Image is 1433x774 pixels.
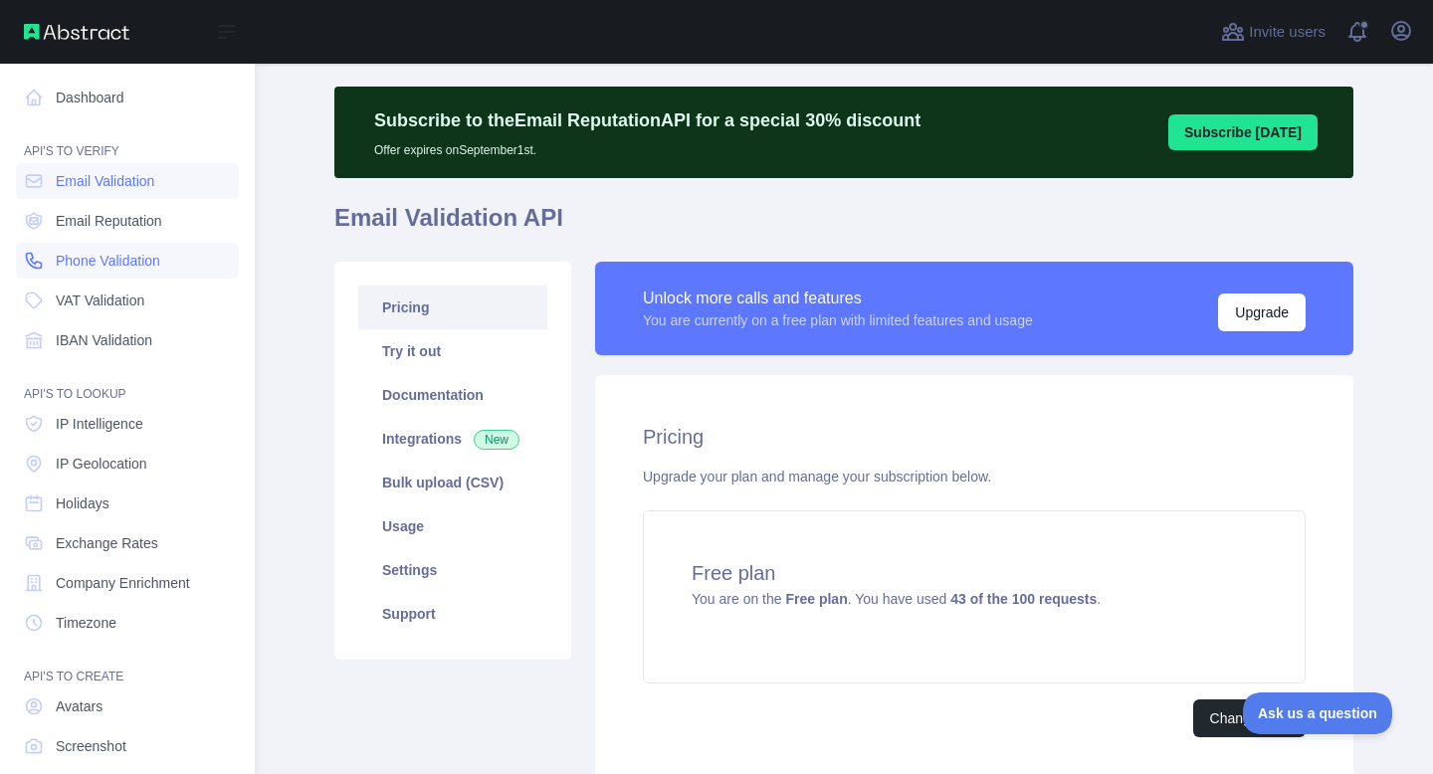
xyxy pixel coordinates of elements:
div: API'S TO VERIFY [16,119,239,159]
a: IP Intelligence [16,406,239,442]
button: Change plan [1193,699,1306,737]
a: Integrations New [358,417,547,461]
a: Documentation [358,373,547,417]
span: IP Geolocation [56,454,147,474]
span: Avatars [56,696,102,716]
h4: Free plan [692,559,1257,587]
a: Company Enrichment [16,565,239,601]
div: Unlock more calls and features [643,287,1033,310]
button: Invite users [1217,16,1330,48]
a: VAT Validation [16,283,239,318]
a: Holidays [16,485,239,521]
span: Phone Validation [56,251,160,271]
strong: 43 of the 100 requests [950,591,1097,607]
span: Timezone [56,613,116,633]
a: Phone Validation [16,243,239,279]
div: Upgrade your plan and manage your subscription below. [643,467,1306,486]
a: Usage [358,504,547,548]
img: Abstract API [24,24,129,40]
a: Timezone [16,605,239,641]
span: Exchange Rates [56,533,158,553]
a: IP Geolocation [16,446,239,482]
a: Pricing [358,286,547,329]
div: API'S TO CREATE [16,645,239,684]
span: VAT Validation [56,290,144,310]
span: Email Validation [56,171,154,191]
span: IP Intelligence [56,414,143,434]
a: Email Reputation [16,203,239,239]
a: Exchange Rates [16,525,239,561]
span: Company Enrichment [56,573,190,593]
a: IBAN Validation [16,322,239,358]
span: You are on the . You have used . [692,591,1101,607]
span: Invite users [1249,21,1326,44]
div: You are currently on a free plan with limited features and usage [643,310,1033,330]
button: Upgrade [1218,293,1306,331]
iframe: Toggle Customer Support [1243,692,1393,734]
a: Email Validation [16,163,239,199]
a: Bulk upload (CSV) [358,461,547,504]
h1: Email Validation API [334,202,1353,250]
span: Email Reputation [56,211,162,231]
h2: Pricing [643,423,1306,451]
a: Screenshot [16,728,239,764]
span: New [474,430,519,450]
div: API'S TO LOOKUP [16,362,239,402]
p: Offer expires on September 1st. [374,134,921,158]
strong: Free plan [785,591,847,607]
span: Holidays [56,493,109,513]
span: IBAN Validation [56,330,152,350]
p: Subscribe to the Email Reputation API for a special 30 % discount [374,106,921,134]
span: Screenshot [56,736,126,756]
a: Try it out [358,329,547,373]
a: Dashboard [16,80,239,115]
a: Support [358,592,547,636]
a: Settings [358,548,547,592]
a: Avatars [16,688,239,724]
button: Subscribe [DATE] [1168,114,1318,150]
